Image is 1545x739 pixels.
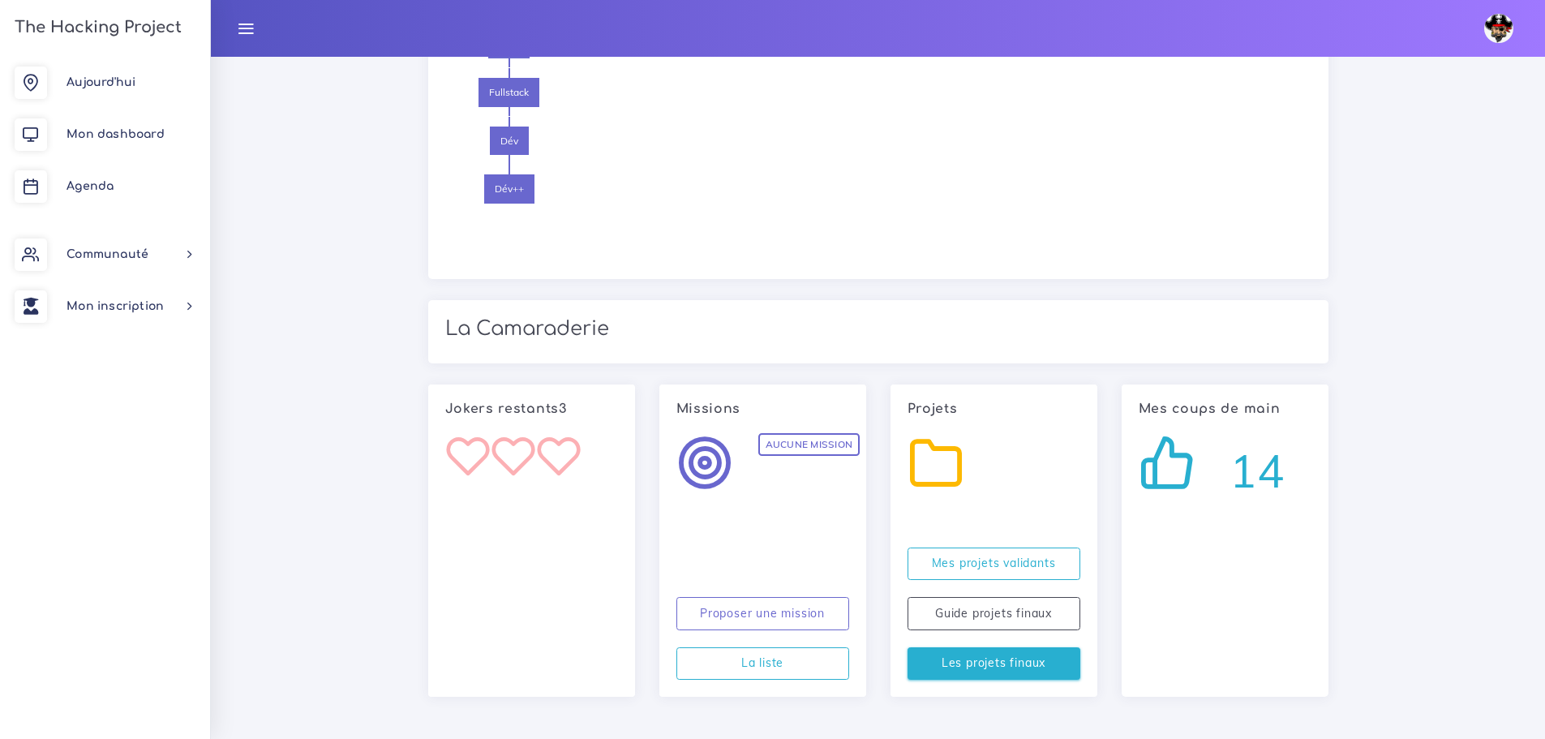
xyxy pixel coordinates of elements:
[67,300,164,312] span: Mon inscription
[1484,14,1513,43] img: avatar
[908,647,1080,681] a: Les projets finaux
[67,128,165,140] span: Mon dashboard
[908,548,1080,581] a: Mes projets validants
[676,402,849,417] h6: Missions
[479,78,539,107] span: Fullstack
[10,19,182,37] h3: The Hacking Project
[676,597,849,630] a: Proposer une mission
[676,647,849,681] a: La liste
[67,180,114,192] span: Agenda
[908,402,1080,417] h6: Projets
[67,76,135,88] span: Aujourd'hui
[484,174,534,204] span: Dév++
[1230,438,1285,504] span: 14
[1139,402,1311,417] h6: Mes coups de main
[445,317,1311,341] h2: La Camaraderie
[490,127,529,156] span: Dév
[758,433,860,456] span: Aucune mission
[908,597,1080,630] a: Guide projets finaux
[559,402,567,416] span: 3
[67,248,148,260] span: Communauté
[445,402,618,417] h6: Jokers restants
[488,29,530,58] span: Intro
